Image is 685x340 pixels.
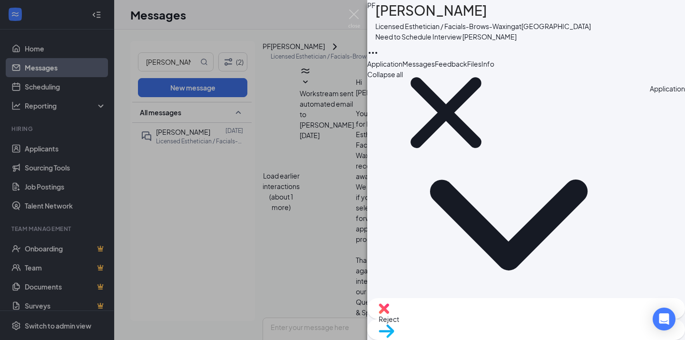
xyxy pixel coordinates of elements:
span: Need to Schedule Interview [PERSON_NAME] [375,32,517,41]
span: Application [367,60,402,68]
div: Open Intercom Messenger [653,308,675,330]
div: Licensed Esthetician / Facials-Brows-Waxing at [GEOGRAPHIC_DATA] [375,21,591,31]
span: Reject [379,315,399,323]
svg: Cross [375,42,517,183]
span: Collapse all [367,70,403,79]
svg: Ellipses [367,47,379,59]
